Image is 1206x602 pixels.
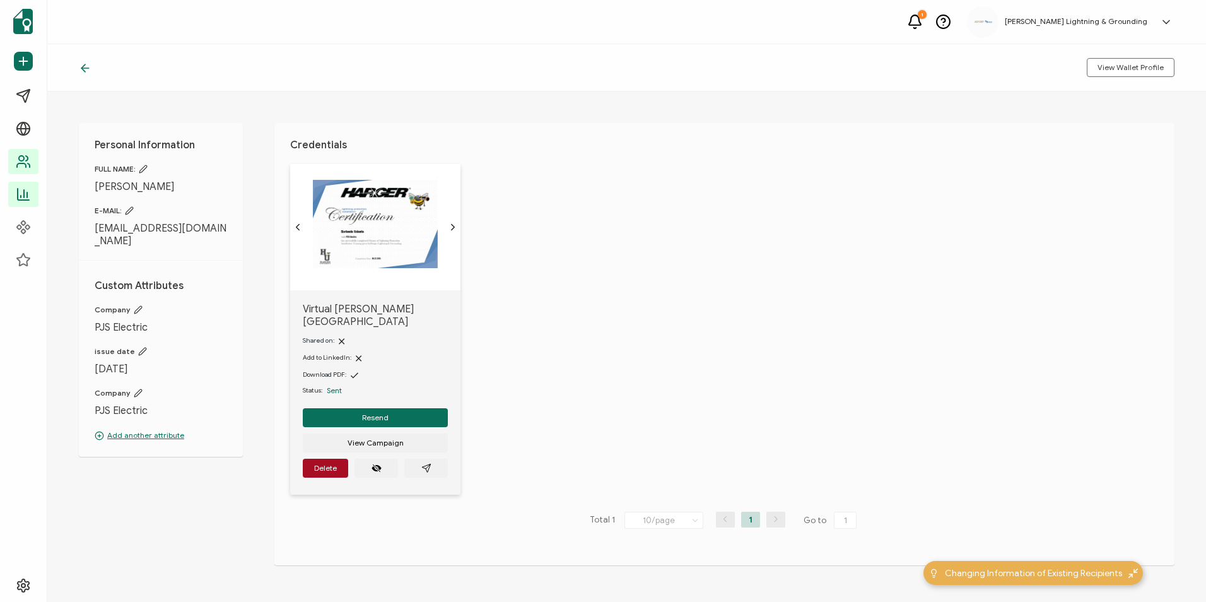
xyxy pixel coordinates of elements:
span: Total 1 [590,512,615,529]
iframe: Chat Widget [1143,541,1206,602]
span: Company [95,305,227,315]
span: issue date [95,346,227,357]
span: Status: [303,386,322,396]
h1: Credentials [290,139,1159,151]
span: E-MAIL: [95,206,227,216]
span: Download PDF: [303,370,346,379]
span: Virtual [PERSON_NAME][GEOGRAPHIC_DATA] [303,303,448,328]
span: Delete [314,464,337,472]
span: View Wallet Profile [1098,64,1164,71]
button: View Campaign [303,434,448,452]
span: [DATE] [95,363,227,375]
span: Resend [362,414,389,422]
span: [PERSON_NAME] [95,180,227,193]
h1: Personal Information [95,139,227,151]
button: View Wallet Profile [1087,58,1174,77]
span: PJS Electric [95,404,227,417]
ion-icon: chevron back outline [293,222,303,232]
button: Resend [303,408,448,427]
span: Changing Information of Existing Recipients [945,567,1122,580]
img: aadcaf15-e79d-49df-9673-3fc76e3576c2.png [973,20,992,24]
span: Company [95,388,227,398]
span: PJS Electric [95,321,227,334]
ion-icon: eye off [372,463,382,473]
ion-icon: paper plane outline [421,463,431,473]
div: 1 [918,10,927,19]
img: sertifier-logomark-colored.svg [13,9,33,34]
h1: Custom Attributes [95,280,227,292]
span: View Campaign [348,439,404,447]
span: Sent [327,386,342,395]
img: minimize-icon.svg [1128,569,1138,578]
h5: [PERSON_NAME] Lightning & Grounding [1005,17,1147,26]
span: [EMAIL_ADDRESS][DOMAIN_NAME] [95,222,227,247]
button: Delete [303,459,348,478]
p: Add another attribute [95,430,227,441]
span: FULL NAME: [95,164,227,174]
ion-icon: chevron forward outline [448,222,458,232]
span: Shared on: [303,336,334,345]
span: Add to LinkedIn: [303,353,351,362]
input: Select [624,512,703,529]
span: Go to [804,512,859,529]
li: 1 [741,512,760,528]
